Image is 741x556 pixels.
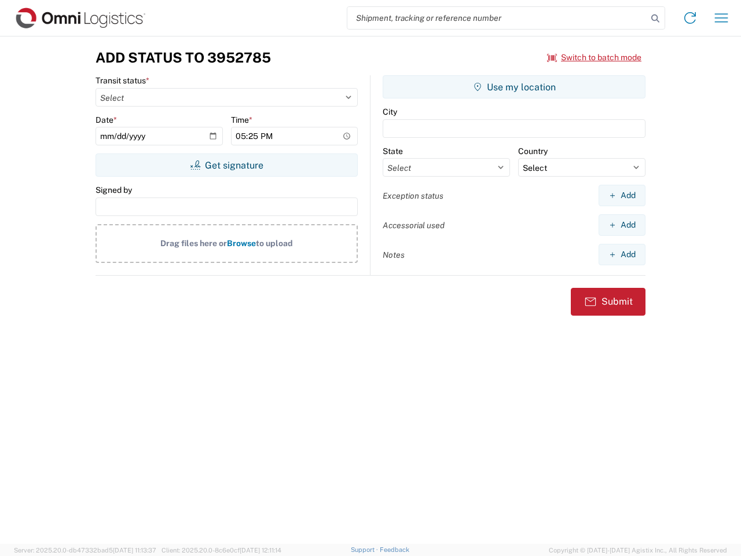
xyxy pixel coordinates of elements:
[383,146,403,156] label: State
[351,546,380,553] a: Support
[571,288,645,316] button: Submit
[518,146,548,156] label: Country
[96,115,117,125] label: Date
[380,546,409,553] a: Feedback
[113,547,156,554] span: [DATE] 11:13:37
[549,545,727,555] span: Copyright © [DATE]-[DATE] Agistix Inc., All Rights Reserved
[96,185,132,195] label: Signed by
[383,75,645,98] button: Use my location
[14,547,156,554] span: Server: 2025.20.0-db47332bad5
[227,239,256,248] span: Browse
[160,239,227,248] span: Drag files here or
[96,153,358,177] button: Get signature
[383,107,397,117] label: City
[96,75,149,86] label: Transit status
[347,7,647,29] input: Shipment, tracking or reference number
[547,48,641,67] button: Switch to batch mode
[383,250,405,260] label: Notes
[240,547,281,554] span: [DATE] 12:11:14
[96,49,271,66] h3: Add Status to 3952785
[162,547,281,554] span: Client: 2025.20.0-8c6e0cf
[383,220,445,231] label: Accessorial used
[231,115,252,125] label: Time
[599,214,645,236] button: Add
[599,244,645,265] button: Add
[256,239,293,248] span: to upload
[599,185,645,206] button: Add
[383,191,443,201] label: Exception status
